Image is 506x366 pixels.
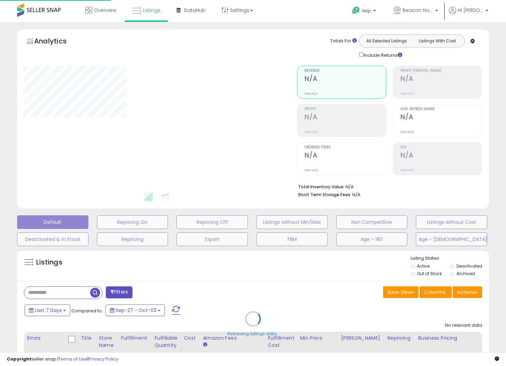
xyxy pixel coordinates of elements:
small: Prev: N/A [305,92,318,96]
span: ROI [400,146,482,149]
h2: N/A [400,75,482,84]
span: Revenue [305,69,386,73]
button: Repricing [97,232,168,246]
a: Hi [PERSON_NAME] [449,7,488,22]
a: Help [347,1,383,22]
button: Repricing Off [177,215,248,229]
div: Include Returns [354,51,410,59]
b: Short Term Storage Fees: [298,192,351,198]
h2: N/A [305,151,386,161]
span: Beacon North [403,7,433,14]
button: Age > [DEMOGRAPHIC_DATA] [416,232,487,246]
small: Prev: N/A [305,168,318,172]
button: Repricing On [97,215,168,229]
b: Total Inventory Value: [298,184,345,190]
h5: Analytics [34,36,80,48]
small: Prev: N/A [305,130,318,134]
strong: Copyright [7,356,32,362]
li: N/A [298,182,477,190]
span: Help [362,8,371,14]
button: Listings With Cost [412,37,463,45]
button: Default [17,215,88,229]
div: Retrieving listings data.. [227,331,279,337]
small: Prev: N/A [400,92,414,96]
span: Overview [94,7,116,14]
span: N/A [352,191,361,198]
h2: N/A [305,75,386,84]
h2: N/A [400,151,482,161]
small: Prev: N/A [400,168,414,172]
span: Profit [305,107,386,111]
button: Age > 180 [336,232,408,246]
button: FBM [256,232,328,246]
span: Hi [PERSON_NAME] [458,7,483,14]
span: Profit [PERSON_NAME] [400,69,482,73]
span: Ordered Items [305,146,386,149]
button: Listings without Min/Max [256,215,328,229]
i: Get Help [352,6,360,15]
button: Non Competitive [336,215,408,229]
h2: N/A [400,113,482,122]
div: Totals For [330,38,357,44]
button: All Selected Listings [361,37,412,45]
small: Prev: N/A [400,130,414,134]
span: Listings [143,7,160,14]
div: seller snap | | [7,356,118,363]
span: DataHub [184,7,206,14]
span: Avg. Buybox Share [400,107,482,111]
button: Export [177,232,248,246]
button: Deactivated & In Stock [17,232,88,246]
h2: N/A [305,113,386,122]
button: Listings without Cost [416,215,487,229]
